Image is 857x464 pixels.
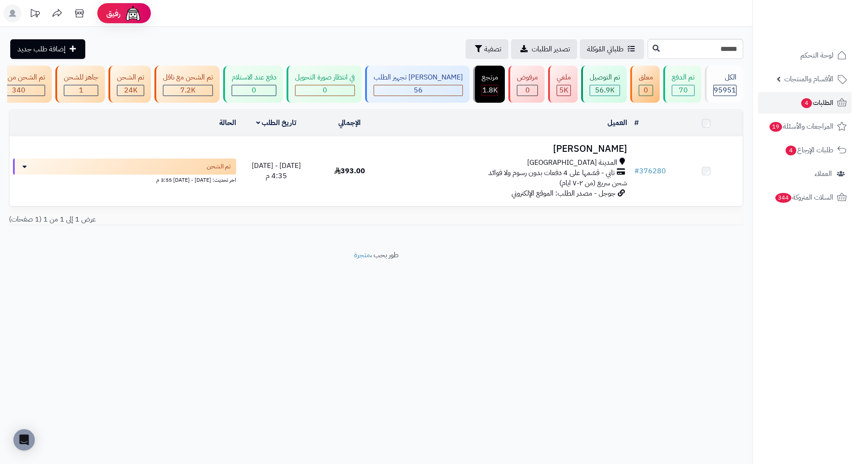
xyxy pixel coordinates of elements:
[232,85,276,96] div: 0
[517,85,537,96] div: 0
[54,66,107,103] a: جاهز للشحن 1
[414,85,423,96] span: 56
[546,66,579,103] a: ملغي 5K
[590,72,620,83] div: تم التوصيل
[64,72,98,83] div: جاهز للشحن
[801,98,812,108] span: 4
[579,66,628,103] a: تم التوصيل 56.9K
[557,85,570,96] div: 4992
[252,160,301,181] span: [DATE] - [DATE] 4:35 م
[79,85,83,96] span: 1
[587,44,624,54] span: طلباتي المُوكلة
[363,66,471,103] a: [PERSON_NAME] تجهيز الطلب 56
[639,85,653,96] div: 0
[338,117,361,128] a: الإجمالي
[634,166,639,176] span: #
[525,85,530,96] span: 0
[180,85,196,96] span: 7.2K
[512,188,616,199] span: جوجل - مصدر الطلب: الموقع الإلكتروني
[607,117,627,128] a: العميل
[769,120,833,133] span: المراجعات والأسئلة
[644,85,648,96] span: 0
[770,122,782,132] span: 19
[785,144,833,156] span: طلبات الإرجاع
[466,39,508,59] button: تصفية
[106,8,121,19] span: رفيق
[634,117,639,128] a: #
[517,72,538,83] div: مرفوض
[784,73,833,85] span: الأقسام والمنتجات
[580,39,644,59] a: طلباتي المُوكلة
[628,66,661,103] a: معلق 0
[713,72,736,83] div: الكل
[775,193,791,203] span: 344
[482,72,498,83] div: مرتجع
[595,85,615,96] span: 56.9K
[774,191,833,204] span: السلات المتروكة
[758,92,852,113] a: الطلبات4
[559,85,568,96] span: 5K
[374,85,462,96] div: 56
[390,144,627,154] h3: [PERSON_NAME]
[207,162,231,171] span: تم الشحن
[117,85,144,96] div: 24036
[295,72,355,83] div: في انتظار صورة التحويل
[672,72,695,83] div: تم الدفع
[295,85,354,96] div: 0
[285,66,363,103] a: في انتظار صورة التحويل 0
[815,167,832,180] span: العملاء
[13,429,35,451] div: Open Intercom Messenger
[557,72,571,83] div: ملغي
[354,250,370,260] a: متجرة
[679,85,688,96] span: 70
[590,85,620,96] div: 56891
[484,44,501,54] span: تصفية
[511,39,577,59] a: تصدير الطلبات
[256,117,297,128] a: تاريخ الطلب
[124,85,137,96] span: 24K
[334,166,365,176] span: 393.00
[221,66,285,103] a: دفع عند الاستلام 0
[672,85,694,96] div: 70
[163,72,213,83] div: تم الشحن مع ناقل
[488,168,615,178] span: تابي - قسّمها على 4 دفعات بدون رسوم ولا فوائد
[758,139,852,161] a: طلبات الإرجاع4
[117,72,144,83] div: تم الشحن
[124,4,142,22] img: ai-face.png
[532,44,570,54] span: تصدير الطلبات
[10,39,85,59] a: إضافة طلب جديد
[714,85,736,96] span: 95951
[786,146,796,155] span: 4
[219,117,236,128] a: الحالة
[758,45,852,66] a: لوحة التحكم
[252,85,256,96] span: 0
[107,66,153,103] a: تم الشحن 24K
[24,4,46,25] a: تحديثات المنصة
[374,72,463,83] div: [PERSON_NAME] تجهيز الطلب
[634,166,666,176] a: #376280
[758,187,852,208] a: السلات المتروكة344
[482,85,498,96] div: 1829
[483,85,498,96] span: 1.8K
[163,85,212,96] div: 7222
[661,66,703,103] a: تم الدفع 70
[153,66,221,103] a: تم الشحن مع ناقل 7.2K
[800,49,833,62] span: لوحة التحكم
[471,66,507,103] a: مرتجع 1.8K
[13,175,236,184] div: اخر تحديث: [DATE] - [DATE] 3:55 م
[758,163,852,184] a: العملاء
[17,44,66,54] span: إضافة طلب جديد
[12,85,25,96] span: 340
[323,85,327,96] span: 0
[758,116,852,137] a: المراجعات والأسئلة19
[703,66,745,103] a: الكل95951
[527,158,617,168] span: المدينة [GEOGRAPHIC_DATA]
[64,85,98,96] div: 1
[232,72,276,83] div: دفع عند الاستلام
[800,96,833,109] span: الطلبات
[559,178,627,188] span: شحن سريع (من ٢-٧ ايام)
[639,72,653,83] div: معلق
[507,66,546,103] a: مرفوض 0
[2,214,376,225] div: عرض 1 إلى 1 من 1 (1 صفحات)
